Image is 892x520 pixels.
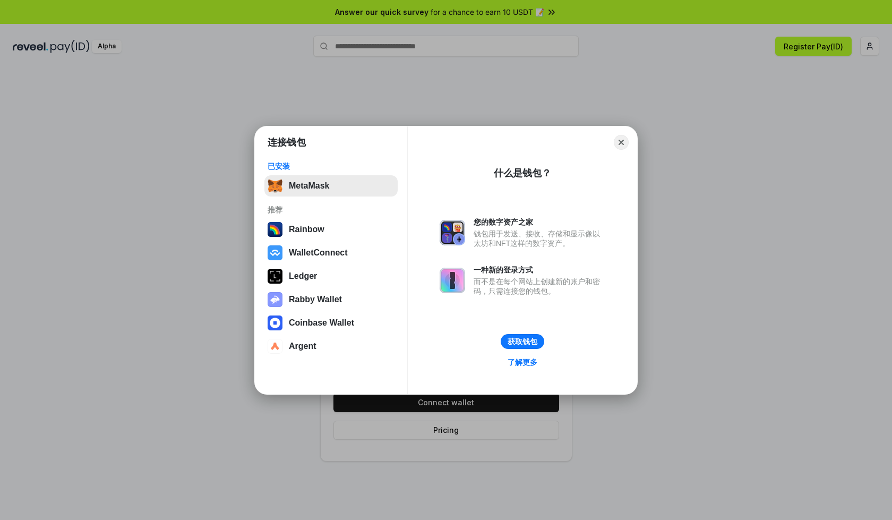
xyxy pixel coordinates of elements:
[264,312,398,334] button: Coinbase Wallet
[501,355,544,369] a: 了解更多
[264,175,398,197] button: MetaMask
[289,225,324,234] div: Rainbow
[474,277,605,296] div: 而不是在每个网站上创建新的账户和密码，只需连接您的钱包。
[474,229,605,248] div: 钱包用于发送、接收、存储和显示像以太坊和NFT这样的数字资产。
[508,337,537,346] div: 获取钱包
[289,342,316,351] div: Argent
[268,269,282,284] img: svg+xml,%3Csvg%20xmlns%3D%22http%3A%2F%2Fwww.w3.org%2F2000%2Fsvg%22%20width%3D%2228%22%20height%3...
[289,318,354,328] div: Coinbase Wallet
[440,268,465,293] img: svg+xml,%3Csvg%20xmlns%3D%22http%3A%2F%2Fwww.w3.org%2F2000%2Fsvg%22%20fill%3D%22none%22%20viewBox...
[264,242,398,263] button: WalletConnect
[289,181,329,191] div: MetaMask
[289,248,348,258] div: WalletConnect
[264,219,398,240] button: Rainbow
[268,205,394,215] div: 推荐
[268,222,282,237] img: svg+xml,%3Csvg%20width%3D%22120%22%20height%3D%22120%22%20viewBox%3D%220%200%20120%20120%22%20fil...
[268,316,282,330] img: svg+xml,%3Csvg%20width%3D%2228%22%20height%3D%2228%22%20viewBox%3D%220%200%2028%2028%22%20fill%3D...
[264,289,398,310] button: Rabby Wallet
[508,357,537,367] div: 了解更多
[474,217,605,227] div: 您的数字资产之家
[268,178,282,193] img: svg+xml,%3Csvg%20fill%3D%22none%22%20height%3D%2233%22%20viewBox%3D%220%200%2035%2033%22%20width%...
[268,161,394,171] div: 已安装
[268,292,282,307] img: svg+xml,%3Csvg%20xmlns%3D%22http%3A%2F%2Fwww.w3.org%2F2000%2Fsvg%22%20fill%3D%22none%22%20viewBox...
[440,220,465,245] img: svg+xml,%3Csvg%20xmlns%3D%22http%3A%2F%2Fwww.w3.org%2F2000%2Fsvg%22%20fill%3D%22none%22%20viewBox...
[501,334,544,349] button: 获取钱包
[614,135,629,150] button: Close
[474,265,605,275] div: 一种新的登录方式
[268,245,282,260] img: svg+xml,%3Csvg%20width%3D%2228%22%20height%3D%2228%22%20viewBox%3D%220%200%2028%2028%22%20fill%3D...
[264,266,398,287] button: Ledger
[264,336,398,357] button: Argent
[494,167,551,180] div: 什么是钱包？
[289,271,317,281] div: Ledger
[289,295,342,304] div: Rabby Wallet
[268,136,306,149] h1: 连接钱包
[268,339,282,354] img: svg+xml,%3Csvg%20width%3D%2228%22%20height%3D%2228%22%20viewBox%3D%220%200%2028%2028%22%20fill%3D...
